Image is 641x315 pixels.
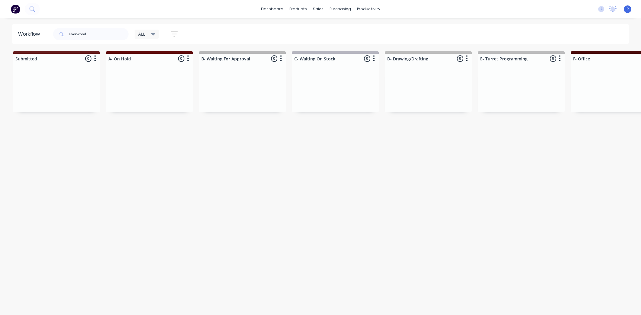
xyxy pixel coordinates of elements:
[327,5,354,14] div: purchasing
[354,5,383,14] div: productivity
[627,6,629,12] span: P
[286,5,310,14] div: products
[258,5,286,14] a: dashboard
[11,5,20,14] img: Factory
[310,5,327,14] div: sales
[18,31,43,38] div: Workflow
[69,28,129,40] input: Search for orders...
[138,31,145,37] span: ALL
